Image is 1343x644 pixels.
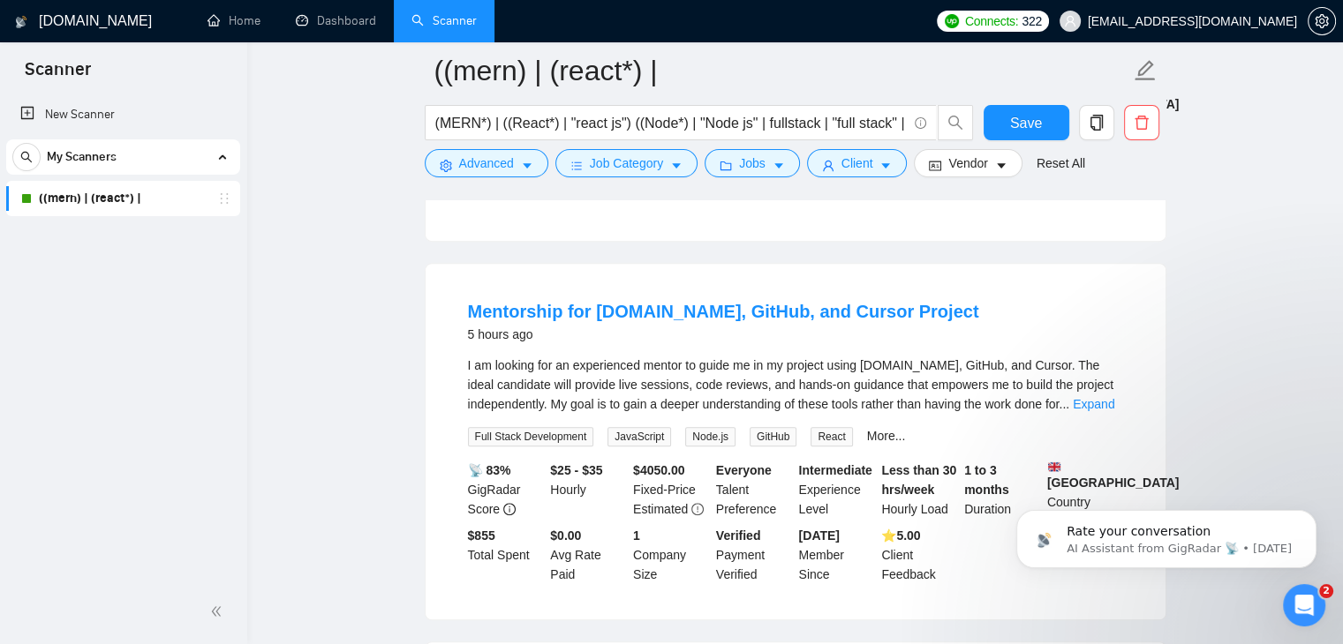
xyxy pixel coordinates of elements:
[691,503,704,515] span: exclamation-circle
[6,139,240,216] li: My Scanners
[939,115,972,131] span: search
[555,149,698,177] button: barsJob Categorycaret-down
[964,463,1009,497] b: 1 to 3 months
[411,13,477,28] a: searchScanner
[1044,461,1127,519] div: Country
[796,526,879,584] div: Member Since
[633,528,640,543] b: 1
[716,463,772,477] b: Everyone
[464,461,547,519] div: GigRadar Score
[550,528,581,543] b: $0.00
[547,526,630,584] div: Avg Rate Paid
[878,461,961,519] div: Hourly Load
[750,427,796,446] span: GitHub
[914,149,1022,177] button: idcardVendorcaret-down
[720,159,732,172] span: folder
[965,11,1018,31] span: Connects:
[1309,14,1335,28] span: setting
[945,14,959,28] img: upwork-logo.png
[990,473,1343,596] iframe: Intercom notifications message
[799,463,872,477] b: Intermediate
[984,105,1069,140] button: Save
[685,427,736,446] span: Node.js
[799,528,840,543] b: [DATE]
[879,159,892,172] span: caret-down
[630,526,713,584] div: Company Size
[468,463,511,477] b: 📡 83%
[938,105,973,140] button: search
[1080,115,1113,131] span: copy
[440,159,452,172] span: setting
[713,526,796,584] div: Payment Verified
[468,356,1123,414] div: I am looking for an experienced mentor to guide me in my project using Builder.io, GitHub, and Cu...
[425,149,548,177] button: settingAdvancedcaret-down
[796,461,879,519] div: Experience Level
[15,8,27,36] img: logo
[716,528,761,543] b: Verified
[670,159,683,172] span: caret-down
[468,302,979,321] a: Mentorship for [DOMAIN_NAME], GitHub, and Cursor Project
[435,112,907,134] input: Search Freelance Jobs...
[210,603,228,620] span: double-left
[773,159,785,172] span: caret-down
[11,56,105,94] span: Scanner
[459,154,514,173] span: Advanced
[995,159,1007,172] span: caret-down
[1125,115,1158,131] span: delete
[521,159,533,172] span: caret-down
[915,117,926,129] span: info-circle
[570,159,583,172] span: bars
[47,139,117,175] span: My Scanners
[881,463,956,497] b: Less than 30 hrs/week
[20,97,226,132] a: New Scanner
[1037,154,1085,173] a: Reset All
[841,154,873,173] span: Client
[948,154,987,173] span: Vendor
[1059,397,1069,411] span: ...
[878,526,961,584] div: Client Feedback
[1010,112,1042,134] span: Save
[807,149,908,177] button: userClientcaret-down
[468,358,1114,411] span: I am looking for an experienced mentor to guide me in my project using [DOMAIN_NAME], GitHub, and...
[630,461,713,519] div: Fixed-Price
[13,151,40,163] span: search
[1134,59,1157,82] span: edit
[296,13,376,28] a: dashboardDashboard
[1047,461,1180,490] b: [GEOGRAPHIC_DATA]
[1048,461,1060,473] img: 🇬🇧
[739,154,766,173] span: Jobs
[1022,11,1041,31] span: 322
[867,429,906,443] a: More...
[503,503,516,515] span: info-circle
[434,49,1130,93] input: Scanner name...
[1319,584,1333,598] span: 2
[713,461,796,519] div: Talent Preference
[468,528,495,543] b: $ 855
[468,324,979,345] div: 5 hours ago
[6,97,240,132] li: New Scanner
[1064,15,1076,27] span: user
[547,461,630,519] div: Hourly
[1079,105,1114,140] button: copy
[822,159,834,172] span: user
[1124,105,1159,140] button: delete
[1283,584,1325,626] iframe: Intercom live chat
[811,427,852,446] span: React
[1308,7,1336,35] button: setting
[39,181,207,216] a: ((mern) | (react*) |
[217,191,231,206] span: holder
[1308,14,1336,28] a: setting
[590,154,663,173] span: Job Category
[468,427,594,446] span: Full Stack Development
[633,463,684,477] b: $ 4050.00
[207,13,260,28] a: homeHome
[633,502,688,516] span: Estimated
[705,149,800,177] button: folderJobscaret-down
[12,143,41,171] button: search
[961,461,1044,519] div: Duration
[464,526,547,584] div: Total Spent
[929,159,941,172] span: idcard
